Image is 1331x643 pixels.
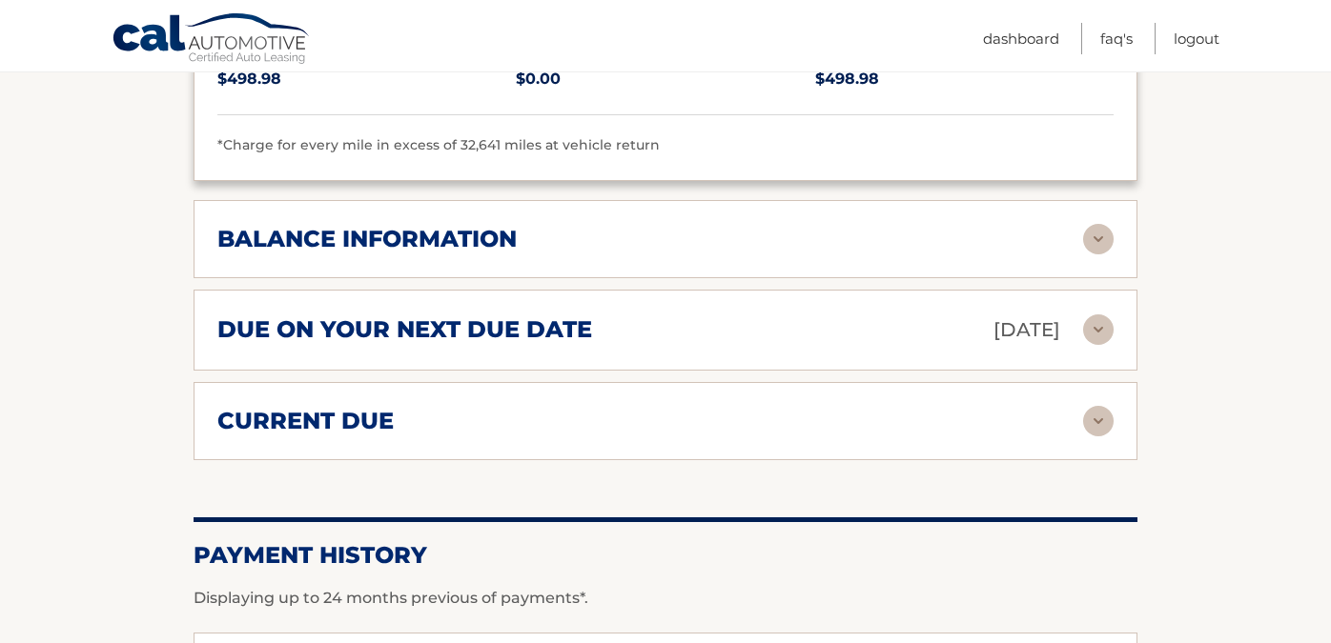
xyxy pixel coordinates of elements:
[983,23,1059,54] a: Dashboard
[1083,406,1114,436] img: accordion-rest.svg
[217,315,592,344] h2: due on your next due date
[1174,23,1219,54] a: Logout
[217,136,660,153] span: *Charge for every mile in excess of 32,641 miles at vehicle return
[993,313,1060,347] p: [DATE]
[516,66,814,92] p: $0.00
[1083,224,1114,254] img: accordion-rest.svg
[815,66,1114,92] p: $498.98
[217,407,394,435] h2: current due
[112,12,312,68] a: Cal Automotive
[194,541,1137,570] h2: Payment History
[1083,314,1114,345] img: accordion-rest.svg
[194,587,1137,610] p: Displaying up to 24 months previous of payments*.
[217,225,517,253] h2: balance information
[217,66,516,92] p: $498.98
[1100,23,1133,54] a: FAQ's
